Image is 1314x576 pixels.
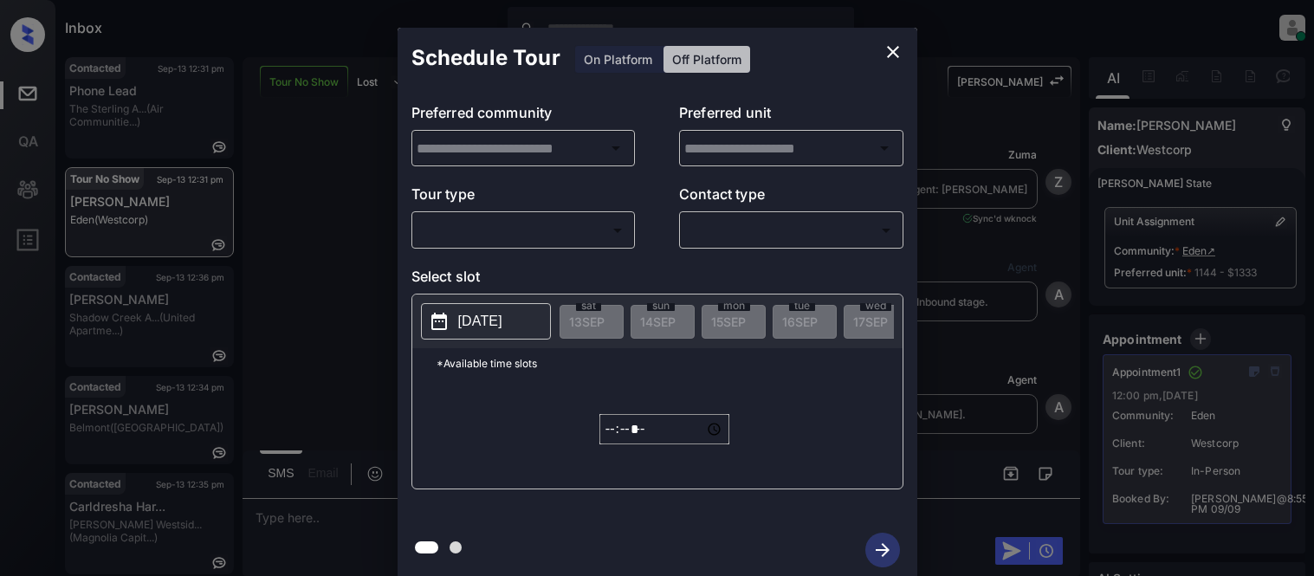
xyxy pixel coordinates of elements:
[599,379,729,480] div: off-platform-time-select
[604,136,628,160] button: Open
[437,348,903,379] p: *Available time slots
[421,303,551,340] button: [DATE]
[411,102,636,130] p: Preferred community
[458,311,502,332] p: [DATE]
[679,184,903,211] p: Contact type
[872,136,896,160] button: Open
[679,102,903,130] p: Preferred unit
[411,184,636,211] p: Tour type
[876,35,910,69] button: close
[411,266,903,294] p: Select slot
[398,28,574,88] h2: Schedule Tour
